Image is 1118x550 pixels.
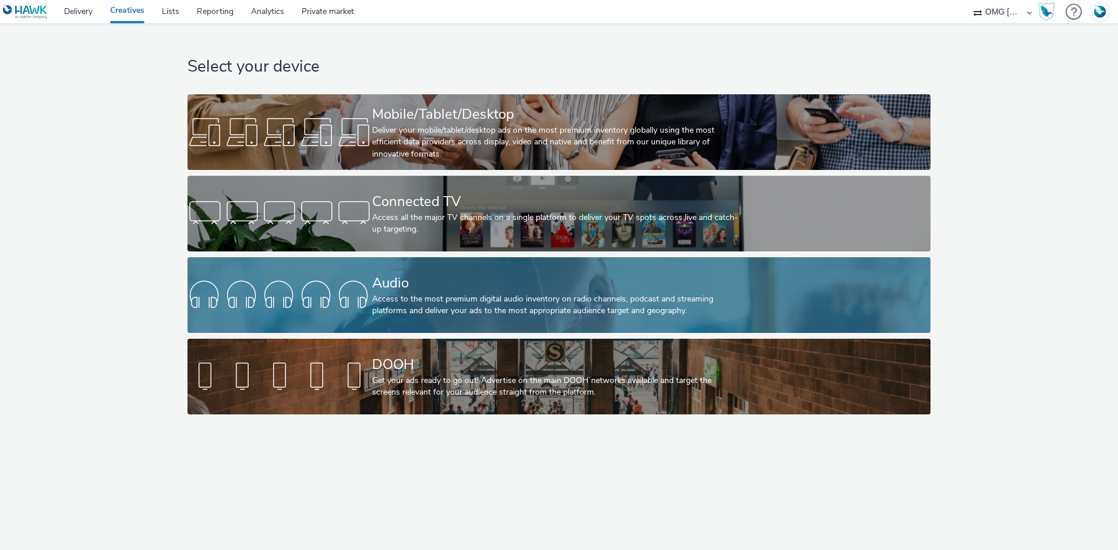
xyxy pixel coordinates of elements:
div: Access all the major TV channels on a single platform to deliver your TV spots across live and ca... [372,212,741,236]
img: Account FR [1091,3,1109,20]
div: Mobile/Tablet/Desktop [372,104,741,125]
img: undefined Logo [3,5,48,19]
div: Access to the most premium digital audio inventory on radio channels, podcast and streaming platf... [372,293,741,317]
div: Get your ads ready to go out! Advertise on the main DOOH networks available and target the screen... [372,375,741,399]
a: Connected TVAccess all the major TV channels on a single platform to deliver your TV spots across... [187,176,930,251]
a: Hawk Academy [1038,2,1060,21]
a: AudioAccess to the most premium digital audio inventory on radio channels, podcast and streaming ... [187,257,930,333]
a: DOOHGet your ads ready to go out! Advertise on the main DOOH networks available and target the sc... [187,339,930,414]
img: Hawk Academy [1038,2,1055,21]
div: DOOH [372,354,741,375]
h1: Select your device [187,56,930,78]
div: Deliver your mobile/tablet/desktop ads on the most premium inventory globally using the most effi... [372,125,741,160]
div: Audio [372,273,741,293]
a: Mobile/Tablet/DesktopDeliver your mobile/tablet/desktop ads on the most premium inventory globall... [187,94,930,170]
div: Connected TV [372,191,741,212]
